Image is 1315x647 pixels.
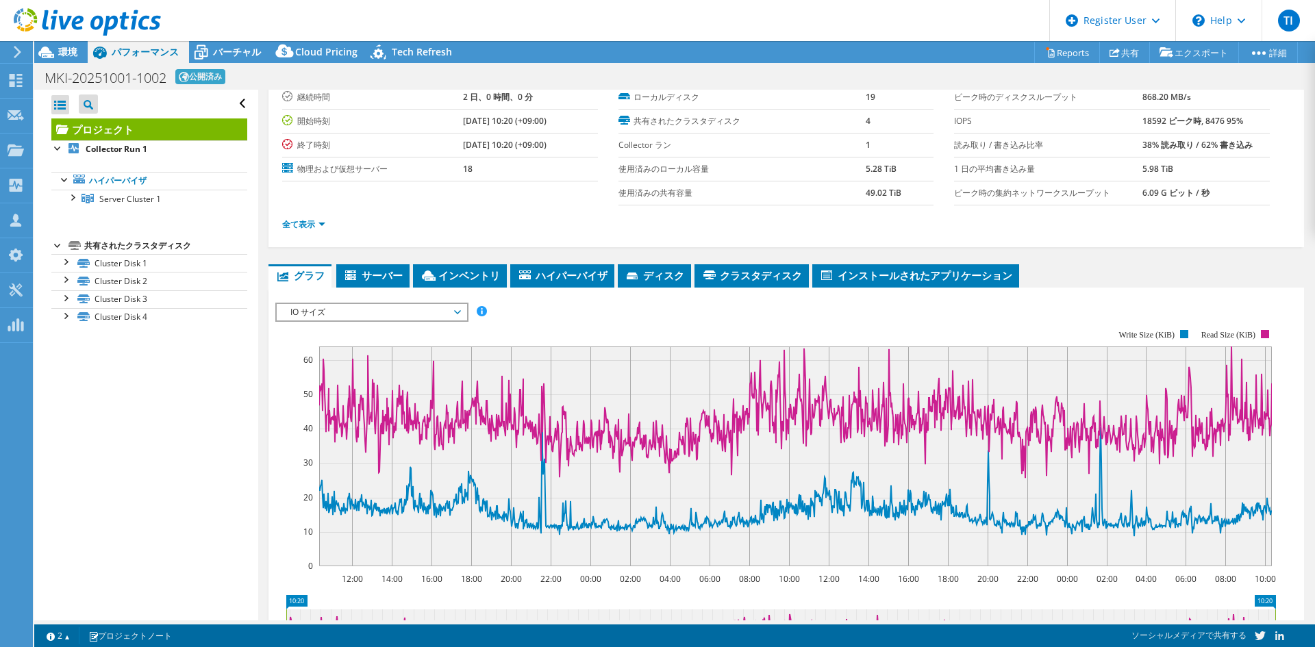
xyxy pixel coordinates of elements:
[977,573,999,585] text: 20:00
[1142,115,1243,127] b: 18592 ピーク時, 8476 95%
[84,238,247,254] div: 共有されたクラスタディスク
[1255,573,1276,585] text: 10:00
[282,90,463,104] label: 継続時間
[1175,573,1197,585] text: 06:00
[618,186,866,200] label: 使用済みの共有容量
[699,573,721,585] text: 06:00
[295,45,358,58] span: Cloud Pricing
[79,627,181,644] a: プロジェクトノート
[1238,42,1298,63] a: 詳細
[58,45,77,58] span: 環境
[739,573,760,585] text: 08:00
[580,573,601,585] text: 00:00
[342,573,363,585] text: 12:00
[463,115,547,127] b: [DATE] 10:20 (+09:00)
[51,272,247,290] a: Cluster Disk 2
[303,388,313,400] text: 50
[954,138,1142,152] label: 読み取り / 書き込み比率
[1142,139,1253,151] b: 38% 読み取り / 62% 書き込み
[303,526,313,537] text: 10
[51,308,247,326] a: Cluster Disk 4
[866,187,901,199] b: 49.02 TiB
[461,573,482,585] text: 18:00
[282,114,463,128] label: 開始時刻
[1131,629,1247,641] span: ソーシャルメディアで共有する
[517,268,608,282] span: ハイパーバイザ
[284,304,460,320] span: IO サイズ
[1136,573,1157,585] text: 04:00
[51,118,247,140] a: プロジェクト
[51,172,247,190] a: ハイパーバイザ
[1192,14,1205,27] svg: \n
[954,90,1142,104] label: ピーク時のディスクスループット
[99,193,161,205] span: Server Cluster 1
[303,354,313,366] text: 60
[1017,573,1038,585] text: 22:00
[463,91,533,103] b: 2 日、0 時間、0 分
[618,114,866,128] label: 共有されたクラスタディスク
[282,218,325,230] a: 全て表示
[1099,42,1150,63] a: 共有
[45,71,166,85] h1: MKI-20251001-1002
[1142,163,1173,175] b: 5.98 TiB
[1215,573,1236,585] text: 08:00
[1278,10,1300,31] span: TI
[660,573,681,585] text: 04:00
[282,138,463,152] label: 終了時刻
[51,140,247,158] a: Collector Run 1
[625,268,684,282] span: ディスク
[1097,573,1118,585] text: 02:00
[463,139,547,151] b: [DATE] 10:20 (+09:00)
[866,139,871,151] b: 1
[938,573,959,585] text: 18:00
[818,573,840,585] text: 12:00
[303,422,313,434] text: 40
[954,186,1142,200] label: ピーク時の集約ネットワークスループット
[1119,330,1175,340] text: Write Size (KiB)
[51,254,247,272] a: Cluster Disk 1
[112,45,179,58] span: パフォーマンス
[303,492,313,503] text: 20
[618,162,866,176] label: 使用済みのローカル容量
[282,162,463,176] label: 物理および仮想サーバー
[1142,91,1191,103] b: 868.20 MB/s
[308,560,313,572] text: 0
[86,143,147,155] b: Collector Run 1
[620,573,641,585] text: 02:00
[618,90,866,104] label: ローカルディスク
[51,190,247,207] a: Server Cluster 1
[303,457,313,468] text: 30
[275,268,325,282] span: グラフ
[501,573,522,585] text: 20:00
[37,627,79,644] a: 2
[51,290,247,308] a: Cluster Disk 3
[1142,187,1210,199] b: 6.09 G ビット / 秒
[463,163,473,175] b: 18
[858,573,879,585] text: 14:00
[1201,330,1255,340] text: Read Size (KiB)
[779,573,800,585] text: 10:00
[819,268,1012,282] span: インストールされたアプリケーション
[701,268,802,282] span: クラスタディスク
[1057,573,1078,585] text: 00:00
[866,163,897,175] b: 5.28 TiB
[175,69,225,84] span: 公開済み
[213,45,261,58] span: バーチャル
[954,162,1142,176] label: 1 日の平均書き込み量
[421,573,442,585] text: 16:00
[618,138,866,152] label: Collector ラン
[954,114,1142,128] label: IOPS
[1034,42,1100,63] a: Reports
[381,573,403,585] text: 14:00
[898,573,919,585] text: 16:00
[866,91,875,103] b: 19
[392,45,452,58] span: Tech Refresh
[540,573,562,585] text: 22:00
[420,268,500,282] span: インベントリ
[1149,42,1239,63] a: エクスポート
[343,268,403,282] span: サーバー
[866,115,871,127] b: 4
